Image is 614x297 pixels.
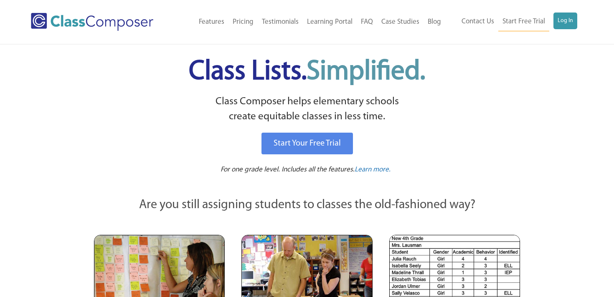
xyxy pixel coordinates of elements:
nav: Header Menu [175,13,445,31]
span: Start Your Free Trial [274,139,341,148]
span: Learn more. [355,166,391,173]
span: Class Lists. [189,58,425,86]
nav: Header Menu [445,13,577,31]
p: Are you still assigning students to classes the old-fashioned way? [94,196,520,214]
span: For one grade level. Includes all the features. [221,166,355,173]
a: Contact Us [457,13,498,31]
a: Log In [553,13,577,29]
a: FAQ [357,13,377,31]
span: Simplified. [307,58,425,86]
a: Case Studies [377,13,424,31]
a: Start Your Free Trial [261,133,353,154]
a: Start Free Trial [498,13,549,31]
a: Features [195,13,228,31]
a: Learn more. [355,165,391,175]
a: Learning Portal [303,13,357,31]
a: Testimonials [258,13,303,31]
p: Class Composer helps elementary schools create equitable classes in less time. [93,94,521,125]
a: Blog [424,13,445,31]
a: Pricing [228,13,258,31]
img: Class Composer [31,13,153,31]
